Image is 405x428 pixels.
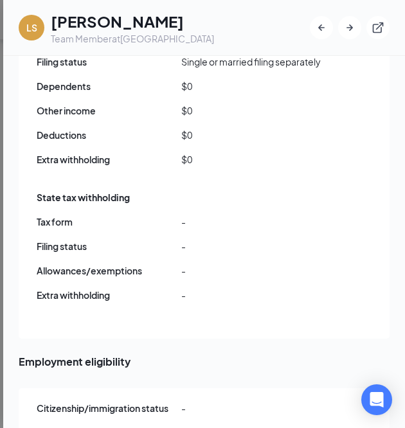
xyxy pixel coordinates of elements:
[366,16,390,39] button: ExternalLink
[37,190,130,204] span: State tax withholding
[181,55,326,69] span: Single or married filing separately
[26,21,37,34] div: LS
[338,16,361,39] button: ArrowRight
[181,215,326,229] span: -
[181,239,326,253] span: -
[315,21,328,34] svg: ArrowLeftNew
[37,103,181,118] span: Other income
[51,10,214,32] h1: [PERSON_NAME]
[372,21,384,34] svg: ExternalLink
[181,401,326,415] span: -
[37,288,181,302] span: Extra withholding
[361,384,392,415] div: Open Intercom Messenger
[37,215,181,229] span: Tax form
[37,152,181,166] span: Extra withholding
[51,32,214,45] div: Team Member at [GEOGRAPHIC_DATA]
[37,401,181,415] span: Citizenship/immigration status
[181,128,326,142] span: $0
[19,353,390,370] span: Employment eligibility
[181,79,326,93] span: $0
[310,16,333,39] button: ArrowLeftNew
[181,103,326,118] span: $0
[181,152,326,166] span: $0
[37,263,181,278] span: Allowances/exemptions
[37,55,181,69] span: Filing status
[37,128,181,142] span: Deductions
[37,239,181,253] span: Filing status
[343,21,356,34] svg: ArrowRight
[181,288,326,302] span: -
[37,79,181,93] span: Dependents
[181,263,326,278] span: -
